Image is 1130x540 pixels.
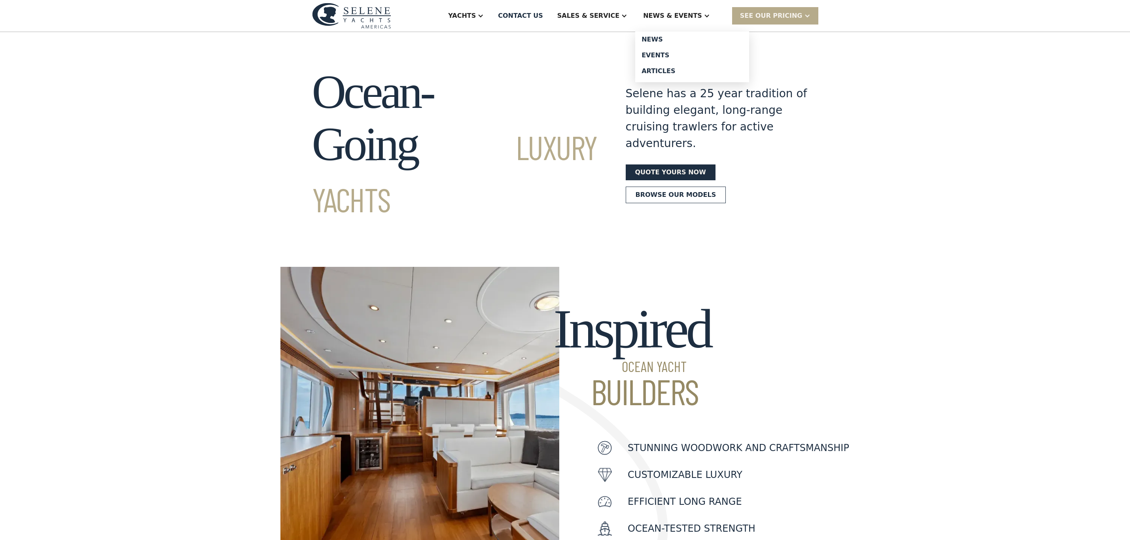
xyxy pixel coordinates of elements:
[628,495,742,509] p: Efficient Long Range
[643,11,702,21] div: News & EVENTS
[312,3,391,28] img: logo
[642,36,743,43] div: News
[642,52,743,59] div: Events
[557,11,619,21] div: Sales & Service
[628,441,849,455] p: Stunning woodwork and craftsmanship
[598,468,612,482] img: icon
[635,63,749,79] a: Articles
[553,374,710,409] span: Builders
[498,11,543,21] div: Contact US
[626,85,808,152] div: Selene has a 25 year tradition of building elegant, long-range cruising trawlers for active adven...
[626,164,715,180] a: Quote yours now
[642,68,743,74] div: Articles
[740,11,803,21] div: SEE Our Pricing
[628,468,742,482] p: customizable luxury
[448,11,476,21] div: Yachts
[628,521,755,536] p: Ocean-Tested Strength
[312,127,597,219] span: Luxury Yachts
[635,47,749,63] a: Events
[312,66,597,223] h1: Ocean-Going
[553,298,710,409] h2: Inspired
[732,7,818,24] div: SEE Our Pricing
[626,187,726,203] a: Browse our models
[635,32,749,82] nav: News & EVENTS
[553,359,710,374] span: Ocean Yacht
[635,32,749,47] a: News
